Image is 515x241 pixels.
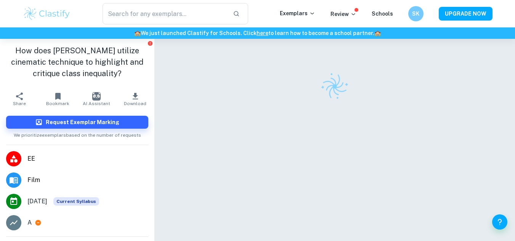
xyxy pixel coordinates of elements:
[27,197,47,206] span: [DATE]
[439,7,493,21] button: UPGRADE NOW
[46,118,119,126] h6: Request Exemplar Marking
[23,6,71,21] img: Clastify logo
[83,101,110,106] span: AI Assistant
[103,3,227,24] input: Search for any exemplars...
[13,101,26,106] span: Share
[92,92,101,101] img: AI Assistant
[408,6,424,21] button: SK
[6,45,148,79] h1: How does [PERSON_NAME] utilize cinematic technique to highlight and critique class inequality?
[39,88,77,110] button: Bookmark
[134,30,141,36] span: 🏫
[330,10,356,18] p: Review
[27,176,148,185] span: Film
[316,68,353,105] img: Clastify logo
[374,30,381,36] span: 🏫
[14,129,141,139] span: We prioritize exemplars based on the number of requests
[257,30,268,36] a: here
[492,214,507,230] button: Help and Feedback
[77,88,116,110] button: AI Assistant
[411,10,420,18] h6: SK
[27,154,148,163] span: EE
[124,101,146,106] span: Download
[53,197,99,206] span: Current Syllabus
[147,40,153,46] button: Report issue
[53,197,99,206] div: This exemplar is based on the current syllabus. Feel free to refer to it for inspiration/ideas wh...
[27,218,32,227] p: A
[2,29,513,37] h6: We just launched Clastify for Schools. Click to learn how to become a school partner.
[280,9,315,18] p: Exemplars
[116,88,154,110] button: Download
[6,116,148,129] button: Request Exemplar Marking
[46,101,69,106] span: Bookmark
[372,11,393,17] a: Schools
